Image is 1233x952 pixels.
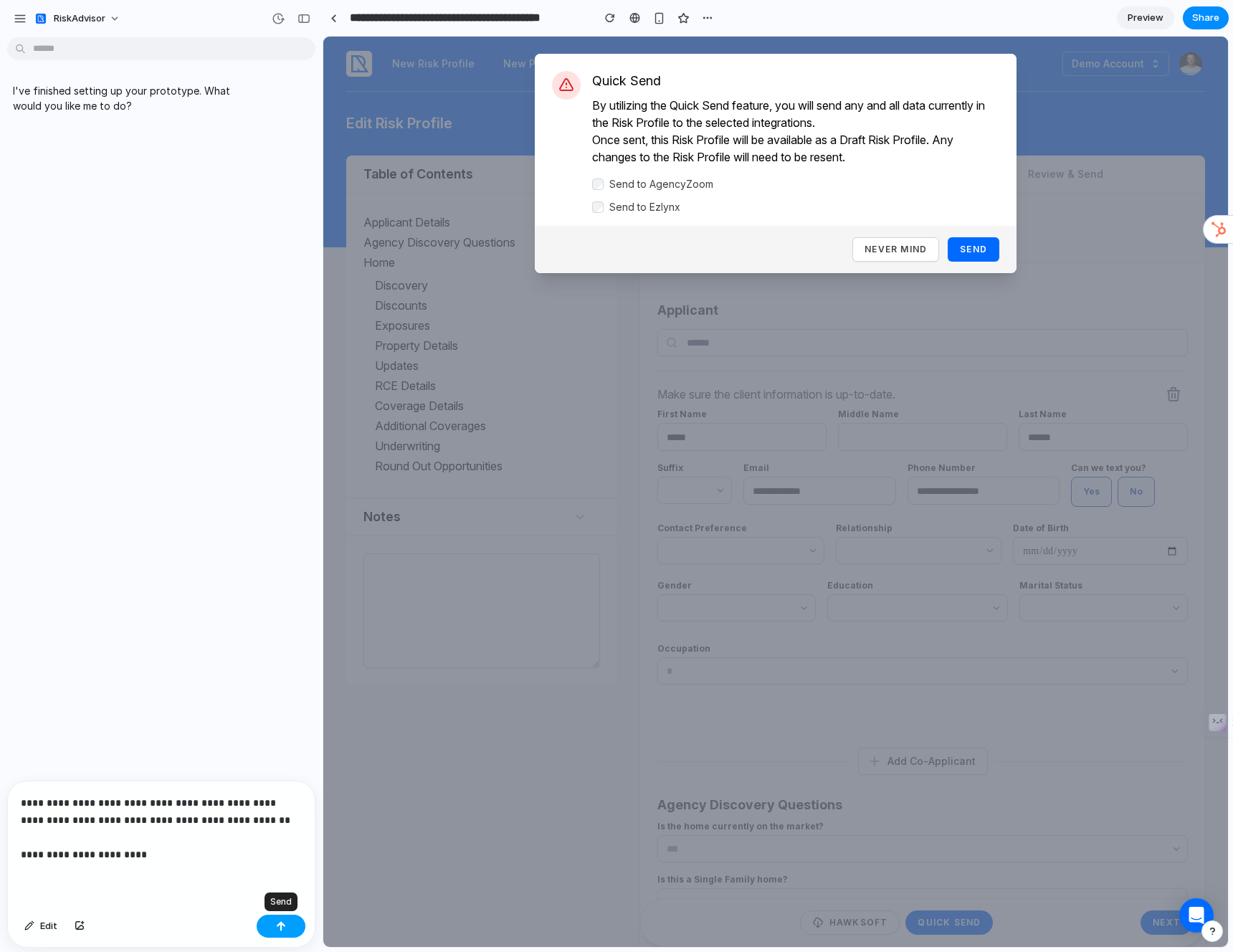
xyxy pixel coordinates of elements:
div: Send [265,892,297,911]
span: Share [1192,11,1219,25]
p: By utilizing the Quick Send feature, you will send any and all data currently in the Risk Profile... [269,60,676,95]
button: RiskAdvisor [28,7,128,30]
button: Send [624,201,676,225]
button: Share [1183,6,1229,29]
p: I've finished setting up your prototype. What would you like me to do? [13,83,252,113]
button: Never mind [529,201,616,225]
span: Preview [1128,11,1163,25]
h3: Quick Send [269,34,676,54]
span: Edit [40,919,57,933]
button: Edit [17,915,65,938]
span: RiskAdvisor [54,11,105,26]
p: Once sent, this Risk Profile will be available as a Draft Risk Profile. Any changes to the Risk P... [269,95,676,129]
a: Preview [1117,6,1174,29]
label: Send to AgencyZoom [286,141,390,155]
label: Send to Ezlynx [286,163,357,178]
